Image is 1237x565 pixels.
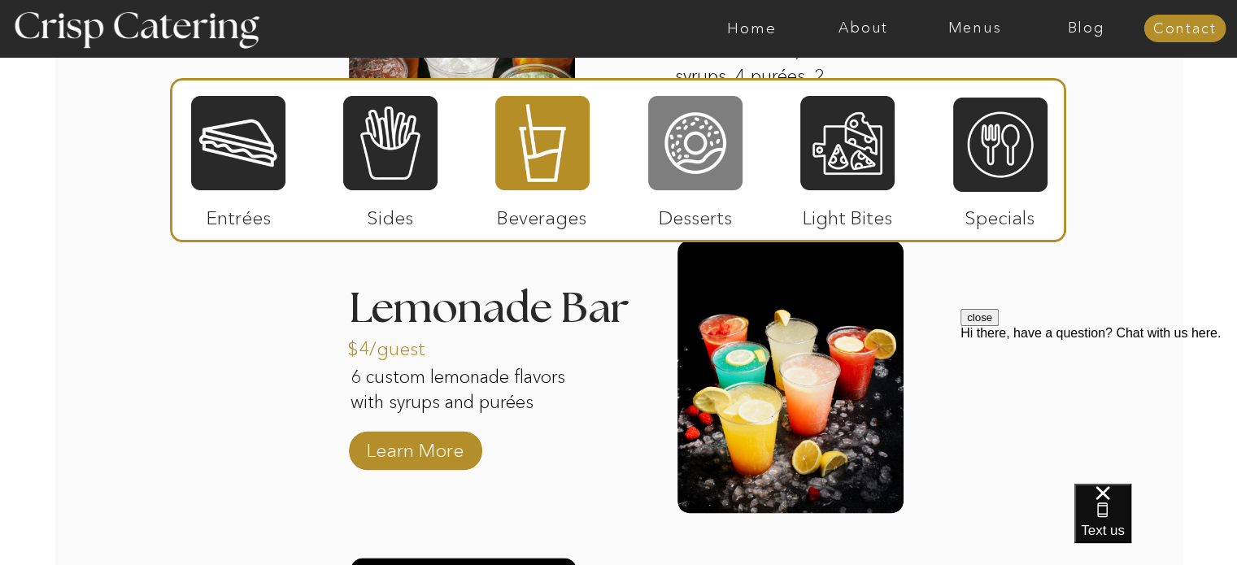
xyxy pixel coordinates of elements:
[1074,484,1237,565] iframe: podium webchat widget bubble
[960,309,1237,504] iframe: podium webchat widget prompt
[696,20,808,37] a: Home
[351,365,580,443] p: 6 custom lemonade flavors with syrups and purées
[919,20,1030,37] a: Menus
[488,190,596,237] p: Beverages
[794,190,902,237] p: Light Bites
[642,190,750,237] p: Desserts
[336,190,444,237] p: Sides
[185,190,293,237] p: Entrées
[946,190,1054,237] p: Specials
[349,288,645,308] h3: Lemonade Bar
[808,20,919,37] a: About
[347,321,455,368] p: $4/guest
[1143,21,1226,37] a: Contact
[1030,20,1142,37] a: Blog
[361,423,469,470] a: Learn More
